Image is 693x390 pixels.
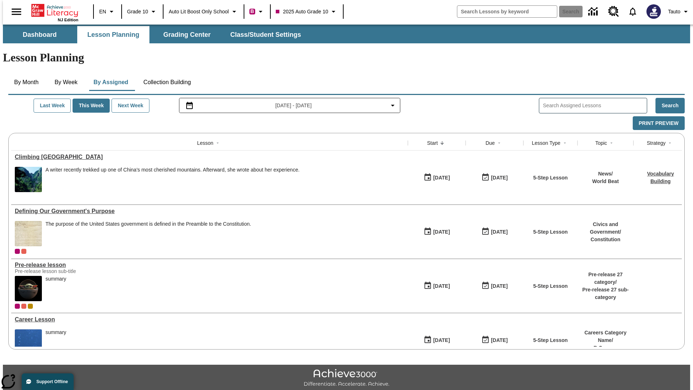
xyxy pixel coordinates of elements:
[592,170,619,178] p: News /
[3,51,690,64] h1: Lesson Planning
[8,74,44,91] button: By Month
[15,304,20,309] div: Current Class
[31,3,78,22] div: Home
[532,139,560,147] div: Lesson Type
[388,101,397,110] svg: Collapse Date Range Filter
[666,139,674,147] button: Sort
[15,154,404,160] a: Climbing Mount Tai, Lessons
[581,221,630,236] p: Civics and Government /
[21,304,26,309] div: OL 2025 Auto Grade 11
[479,333,510,347] button: 01/17/26: Last day the lesson can be accessed
[45,221,251,227] div: The purpose of the United States government is defined in the Preamble to the Constitution.
[604,2,623,21] a: Resource Center, Will open in new tab
[6,1,27,22] button: Open side menu
[633,116,685,130] button: Print Preview
[592,178,619,185] p: World Beat
[543,100,647,111] input: Search Assigned Lessons
[15,329,42,355] img: fish
[34,99,71,113] button: Last Week
[421,225,452,239] button: 07/01/25: First time the lesson was available
[151,26,223,43] button: Grading Center
[533,174,568,182] p: 5-Step Lesson
[15,208,404,214] div: Defining Our Government's Purpose
[665,5,693,18] button: Profile/Settings
[15,262,404,268] a: Pre-release lesson, Lessons
[561,139,569,147] button: Sort
[45,167,300,173] div: A writer recently trekked up one of China's most cherished mountains. Afterward, she wrote about ...
[479,225,510,239] button: 03/31/26: Last day the lesson can be accessed
[99,8,106,16] span: EN
[73,99,110,113] button: This Week
[15,316,404,323] a: Career Lesson, Lessons
[15,208,404,214] a: Defining Our Government's Purpose, Lessons
[15,221,42,246] img: This historic document written in calligraphic script on aged parchment, is the Preamble of the C...
[88,74,134,91] button: By Assigned
[15,268,123,274] div: Pre-release lesson sub-title
[273,5,341,18] button: Class: 2025 Auto Grade 10, Select your class
[427,139,438,147] div: Start
[491,227,507,237] div: [DATE]
[533,282,568,290] p: 5-Step Lesson
[438,139,446,147] button: Sort
[595,139,607,147] div: Topic
[45,221,251,246] div: The purpose of the United States government is defined in the Preamble to the Constitution.
[15,262,404,268] div: Pre-release lesson
[58,18,78,22] span: NJ Edition
[275,102,312,109] span: [DATE] - [DATE]
[15,154,404,160] div: Climbing Mount Tai
[45,329,66,355] div: summary
[581,329,630,344] p: Careers Category Name /
[138,74,197,91] button: Collection Building
[276,8,328,16] span: 2025 Auto Grade 10
[15,167,42,192] img: 6000 stone steps to climb Mount Tai in Chinese countryside
[45,167,300,192] div: A writer recently trekked up one of China's most cherished mountains. Afterward, she wrote about ...
[433,336,450,345] div: [DATE]
[479,171,510,185] button: 06/30/26: Last day the lesson can be accessed
[127,8,148,16] span: Grade 10
[623,2,642,21] a: Notifications
[22,373,74,390] button: Support Offline
[28,304,33,309] div: New 2025 class
[647,171,674,184] a: Vocabulary Building
[197,139,213,147] div: Lesson
[479,279,510,293] button: 01/25/26: Last day the lesson can be accessed
[421,279,452,293] button: 01/22/25: First time the lesson was available
[21,249,26,254] div: OL 2025 Auto Grade 11
[77,26,149,43] button: Lesson Planning
[668,8,680,16] span: Tauto
[646,4,661,19] img: Avatar
[45,329,66,335] div: summary
[45,276,66,282] div: summary
[581,236,630,243] p: Constitution
[124,5,161,18] button: Grade: Grade 10, Select a grade
[421,171,452,185] button: 07/22/25: First time the lesson was available
[607,139,616,147] button: Sort
[182,101,397,110] button: Select the date range menu item
[247,5,268,18] button: Boost Class color is violet red. Change class color
[15,276,42,301] img: hero alt text
[581,286,630,301] p: Pre-release 27 sub-category
[533,228,568,236] p: 5-Step Lesson
[433,227,450,237] div: [DATE]
[495,139,504,147] button: Sort
[304,369,389,387] img: Achieve3000 Differentiate Accelerate Achieve
[491,282,507,291] div: [DATE]
[45,276,66,301] div: summary
[421,333,452,347] button: 01/13/25: First time the lesson was available
[213,139,222,147] button: Sort
[581,271,630,286] p: Pre-release 27 category /
[166,5,241,18] button: School: Auto Lit Boost only School, Select your school
[485,139,495,147] div: Due
[15,249,20,254] div: Current Class
[433,173,450,182] div: [DATE]
[96,5,119,18] button: Language: EN, Select a language
[4,26,76,43] button: Dashboard
[655,98,685,113] button: Search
